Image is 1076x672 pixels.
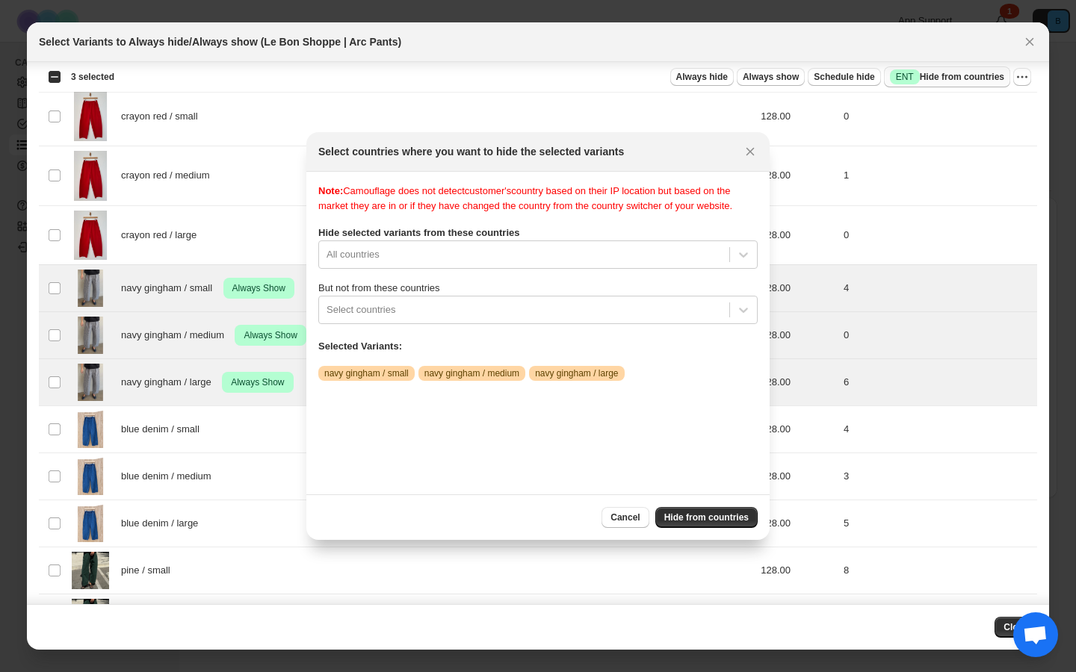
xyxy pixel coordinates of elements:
b: Note: [318,185,343,196]
span: navy gingham / medium [121,328,232,343]
span: blue denim / small [121,422,208,437]
td: 128.00 [756,205,839,265]
td: 128.00 [756,594,839,641]
td: 8 [839,594,1037,641]
img: le-bon-shoppe-arc-pants-apparel-le-bon-shoppe-blue-denim-small-972491.webp [72,411,109,448]
button: Schedule hide [808,68,880,86]
img: le-bon-shoppe-arc-pants-apparel-le-bon-shoppe-navy-gingham-small-118204.webp [72,270,109,307]
span: 3 selected [71,71,114,83]
span: Cancel [610,511,640,523]
span: Always Show [228,373,287,391]
td: 128.00 [756,265,839,312]
img: le-bon-shoppe-arc-pants-apparel-le-bon-shoppe-crayon-red-small-768856.webp [72,91,109,141]
img: le-bon-shoppe-arc-pants-apparel-le-bon-shoppe-crayon-red-small-768856.webp [72,211,109,261]
span: Always Show [229,279,288,297]
span: blue denim / medium [121,469,220,484]
span: Hide from countries [890,69,1004,84]
h2: Select Variants to Always hide/Always show (Le Bon Shoppe | Arc Pants) [39,34,401,49]
td: 0 [839,87,1037,146]
span: Always show [743,71,799,83]
button: SuccessENTHide from countries [884,66,1010,87]
td: 0 [839,205,1037,265]
img: le-bon-shoppe-arc-pants-apparel-le-bon-shoppe-navy-gingham-small-118204.webp [72,364,109,401]
span: ENT [896,71,914,83]
button: Always hide [670,68,734,86]
button: Close [740,141,761,162]
img: le-bon-shoppe-arc-pants-apparel-le-bon-shoppe-crayon-red-small-768856.webp [72,151,109,201]
span: navy gingham / large [121,375,220,390]
td: 3 [839,453,1037,500]
img: le-bon-shoppe-arc-pants-apparel-le-bon-shoppe-navy-gingham-small-118204.webp [72,317,109,354]
img: le-bon-shoppe-arc-pants-apparel-le-bon-shoppe-pine-small-495129.webp [72,599,109,636]
img: le-bon-shoppe-arc-pants-apparel-le-bon-shoppe-pine-small-495129.webp [72,552,109,589]
span: navy gingham / medium [424,367,519,379]
button: Cancel [602,507,649,528]
span: Always hide [676,71,728,83]
td: 128.00 [756,359,839,406]
span: Always Show [241,326,300,344]
td: 128.00 [756,87,839,146]
b: Hide selected variants from these countries [318,227,519,238]
td: 5 [839,500,1037,547]
td: 1 [839,146,1037,205]
span: crayon red / large [121,228,205,243]
button: Close [1019,31,1040,52]
button: Always show [737,68,805,86]
button: Hide from countries [655,507,758,528]
span: blue denim / large [121,516,206,531]
td: 4 [839,265,1037,312]
td: 4 [839,406,1037,453]
span: Schedule hide [814,71,874,83]
a: Open chat [1013,612,1058,657]
div: Camouflage does not detect customer's country based on their IP location but based on the market ... [318,184,758,214]
span: navy gingham / small [121,281,220,296]
img: le-bon-shoppe-arc-pants-apparel-le-bon-shoppe-blue-denim-small-972491.webp [72,458,109,495]
td: 128.00 [756,406,839,453]
td: 128.00 [756,453,839,500]
span: Close [1004,621,1028,633]
span: pine / small [121,563,179,578]
td: 0 [839,312,1037,359]
span: navy gingham / large [535,367,618,379]
b: Selected Variants: [318,340,402,352]
img: le-bon-shoppe-arc-pants-apparel-le-bon-shoppe-blue-denim-small-972491.webp [72,505,109,542]
button: More actions [1013,68,1031,86]
span: But not from these countries [318,282,440,293]
td: 128.00 [756,500,839,547]
td: 128.00 [756,547,839,594]
span: navy gingham / small [324,367,409,379]
button: Close [995,617,1037,638]
td: 128.00 [756,312,839,359]
span: crayon red / small [121,109,205,124]
td: 128.00 [756,146,839,205]
h2: Select countries where you want to hide the selected variants [318,144,624,159]
span: Hide from countries [664,511,749,523]
td: 8 [839,547,1037,594]
span: crayon red / medium [121,168,217,183]
td: 6 [839,359,1037,406]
